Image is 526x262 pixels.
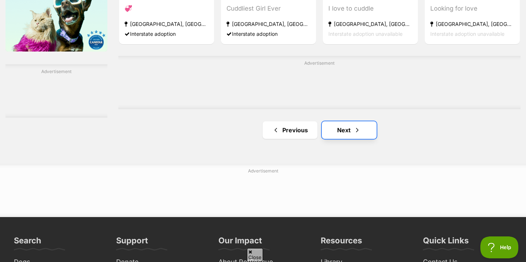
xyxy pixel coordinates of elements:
a: Previous page [263,121,317,139]
div: Cuddliest Girl Ever [226,4,310,14]
div: 💞 [125,4,209,14]
div: Advertisement [118,56,521,109]
a: Next page [322,121,377,139]
h3: Resources [321,235,362,250]
strong: [GEOGRAPHIC_DATA], [GEOGRAPHIC_DATA] [125,19,209,29]
nav: Pagination [118,121,521,139]
div: Interstate adoption [125,29,209,39]
strong: [GEOGRAPHIC_DATA], [GEOGRAPHIC_DATA] [430,19,514,29]
span: Close [247,248,263,261]
span: Interstate adoption unavailable [328,31,403,37]
iframe: Help Scout Beacon - Open [480,236,519,258]
div: Advertisement [5,64,107,118]
h3: Search [14,235,41,250]
h3: Quick Links [423,235,469,250]
div: I love to cuddle [328,4,412,14]
div: Looking for love [430,4,514,14]
h3: Our Impact [218,235,262,250]
h3: Support [116,235,148,250]
span: Interstate adoption unavailable [430,31,504,37]
strong: [GEOGRAPHIC_DATA], [GEOGRAPHIC_DATA] [226,19,310,29]
div: Interstate adoption [226,29,310,39]
strong: [GEOGRAPHIC_DATA], [GEOGRAPHIC_DATA] [328,19,412,29]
